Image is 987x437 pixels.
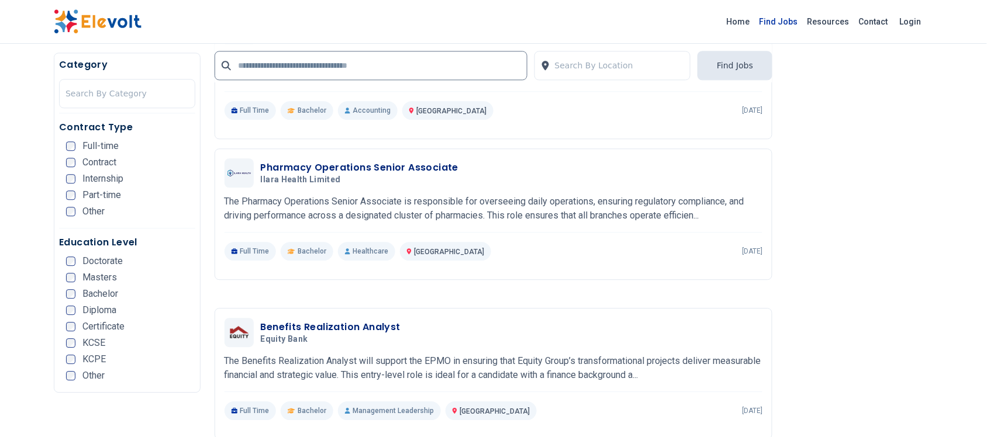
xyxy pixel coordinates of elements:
[722,12,755,31] a: Home
[227,169,251,176] img: Ilara health limited
[742,247,762,256] p: [DATE]
[66,141,75,151] input: Full-time
[66,190,75,200] input: Part-time
[225,158,763,261] a: Ilara health limitedPharmacy Operations Senior AssociateIlara health limitedThe Pharmacy Operatio...
[261,320,401,334] h3: Benefits Realization Analyst
[225,101,277,120] p: Full Time
[66,355,75,364] input: KCPE
[54,9,142,34] img: Elevolt
[803,12,854,31] a: Resources
[82,190,121,200] span: Part-time
[298,247,326,256] span: Bachelor
[66,338,75,348] input: KCSE
[66,371,75,380] input: Other
[414,248,484,256] span: [GEOGRAPHIC_DATA]
[225,354,763,382] p: The Benefits Realization Analyst will support the EPMO in ensuring that Equity Group’s transforma...
[82,141,119,151] span: Full-time
[82,256,123,266] span: Doctorate
[755,12,803,31] a: Find Jobs
[82,306,116,315] span: Diploma
[66,174,75,183] input: Internship
[786,53,933,403] iframe: Advertisement
[225,401,277,420] p: Full Time
[66,289,75,299] input: Bachelor
[82,289,118,299] span: Bachelor
[261,161,458,175] h3: Pharmacy Operations Senior Associate
[66,256,75,266] input: Doctorate
[225,242,277,261] p: Full Time
[929,381,987,437] iframe: Chat Widget
[59,235,195,249] h5: Education Level
[854,12,893,31] a: Contact
[225,318,763,420] a: Equity BankBenefits Realization AnalystEquity BankThe Benefits Realization Analyst will support t...
[66,207,75,216] input: Other
[59,120,195,134] h5: Contract Type
[698,51,772,80] button: Find Jobs
[338,242,395,261] p: Healthcare
[66,158,75,167] input: Contract
[416,107,486,115] span: [GEOGRAPHIC_DATA]
[66,306,75,315] input: Diploma
[338,401,441,420] p: Management Leadership
[82,322,125,331] span: Certificate
[82,273,117,282] span: Masters
[261,175,341,185] span: Ilara health limited
[66,273,75,282] input: Masters
[742,106,762,115] p: [DATE]
[82,355,106,364] span: KCPE
[261,334,308,345] span: Equity Bank
[460,407,530,415] span: [GEOGRAPHIC_DATA]
[82,371,105,380] span: Other
[82,338,105,348] span: KCSE
[82,174,123,183] span: Internship
[82,207,105,216] span: Other
[298,106,326,115] span: Bachelor
[893,10,929,33] a: Login
[227,324,251,341] img: Equity Bank
[742,406,762,415] p: [DATE]
[82,158,116,167] span: Contract
[298,406,326,415] span: Bachelor
[66,322,75,331] input: Certificate
[225,195,763,223] p: The Pharmacy Operations Senior Associate is responsible for overseeing daily operations, ensuring...
[338,101,398,120] p: Accounting
[59,58,195,72] h5: Category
